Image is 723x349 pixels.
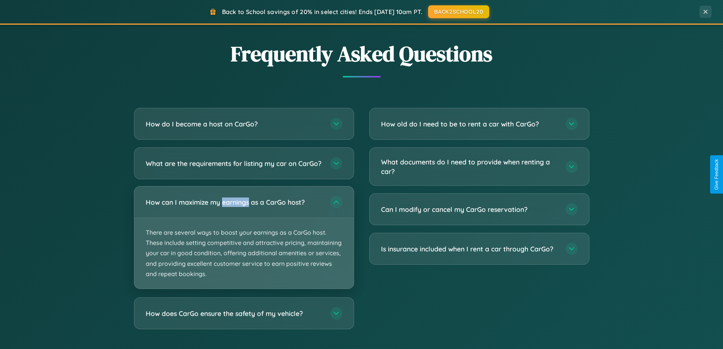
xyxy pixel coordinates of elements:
[146,159,323,168] h3: What are the requirements for listing my car on CarGo?
[381,205,558,214] h3: Can I modify or cancel my CarGo reservation?
[134,218,354,289] p: There are several ways to boost your earnings as a CarGo host. These include setting competitive ...
[222,8,422,16] span: Back to School savings of 20% in select cities! Ends [DATE] 10am PT.
[146,197,323,207] h3: How can I maximize my earnings as a CarGo host?
[381,119,558,129] h3: How old do I need to be to rent a car with CarGo?
[146,119,323,129] h3: How do I become a host on CarGo?
[714,159,719,190] div: Give Feedback
[428,5,489,18] button: BACK2SCHOOL20
[381,157,558,176] h3: What documents do I need to provide when renting a car?
[146,309,323,318] h3: How does CarGo ensure the safety of my vehicle?
[134,39,589,68] h2: Frequently Asked Questions
[381,244,558,254] h3: Is insurance included when I rent a car through CarGo?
